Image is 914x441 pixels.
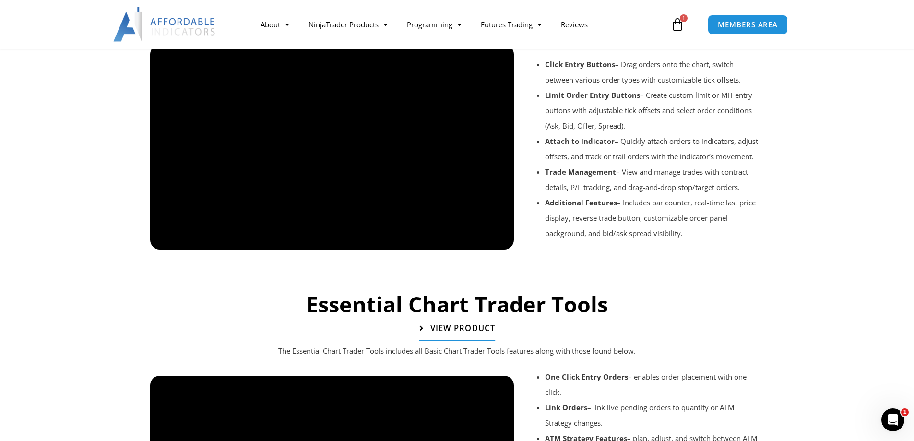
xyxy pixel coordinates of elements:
[113,7,216,42] img: LogoAI | Affordable Indicators – NinjaTrader
[471,13,551,36] a: Futures Trading
[718,21,778,28] span: MEMBERS AREA
[881,408,904,431] iframe: Intercom live chat
[680,14,688,22] span: 1
[545,369,763,400] li: – enables order placement with one click.
[545,195,763,241] li: – Includes bar counter, real-time last price display, reverse trade button, customizable order pa...
[545,400,763,430] li: – link live pending orders to quantity or ATM Strategy changes.
[545,136,615,146] strong: Attach to Indicator
[545,57,763,87] li: – Drag orders onto the chart, switch between various order types with customizable tick offsets.
[545,403,587,412] strong: Link Orders
[169,345,745,358] p: The Essential Chart Trader Tools includes all Basic Chart Trader Tools features along with those ...
[430,324,495,333] span: View Product
[545,372,628,381] strong: One Click Entry Orders
[545,60,615,69] strong: Click Entry Buttons
[545,198,617,207] strong: Additional Features
[545,87,763,133] li: – Create custom limit or MIT entry buttons with adjustable tick offsets and select order conditio...
[145,290,769,319] h2: Essential Chart Trader Tools
[551,13,597,36] a: Reviews
[545,167,616,177] strong: Trade Management
[545,164,763,195] li: – View and manage trades with contract details, P/L tracking, and drag-and-drop stop/target orders.
[901,408,909,416] span: 1
[251,13,299,36] a: About
[545,90,640,100] strong: Limit Order Entry Buttons
[708,15,788,35] a: MEMBERS AREA
[299,13,397,36] a: NinjaTrader Products
[545,133,763,164] li: – Quickly attach orders to indicators, adjust offsets, and track or trail orders with the indicat...
[397,13,471,36] a: Programming
[419,317,495,341] a: View Product
[150,45,514,250] iframe: NinjaTrader Chart Trader | Major Improvements
[656,11,699,38] a: 1
[251,13,668,36] nav: Menu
